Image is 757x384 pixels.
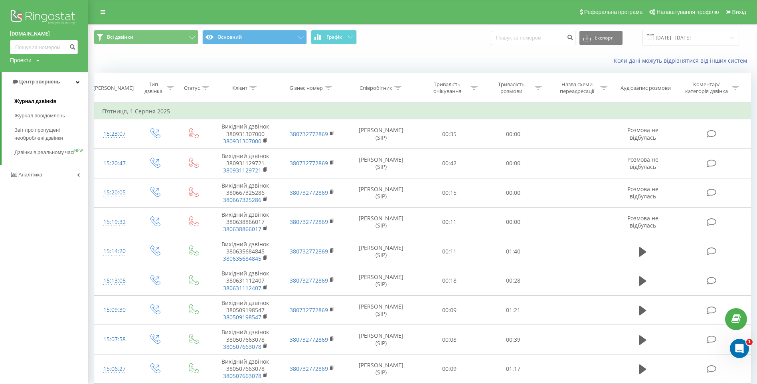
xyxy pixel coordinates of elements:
[10,8,78,28] img: Ringostat logo
[102,185,127,200] div: 15:20:05
[212,266,279,296] td: Вихідний дзвінок 380631112407
[202,30,307,44] button: Основний
[290,336,328,343] a: 380732772869
[212,237,279,266] td: Вихідний дзвінок 380635684845
[345,237,417,266] td: [PERSON_NAME] (SIP)
[481,266,546,296] td: 00:28
[621,85,671,91] div: Аудіозапис розмови
[345,119,417,149] td: [PERSON_NAME] (SIP)
[417,266,481,296] td: 00:18
[212,208,279,237] td: Вихідний дзвінок 380638866017
[212,178,279,208] td: Вихідний дзвінок 380667325286
[223,284,261,292] a: 380631112407
[481,119,546,149] td: 00:00
[290,130,328,138] a: 380732772869
[290,365,328,372] a: 380732772869
[732,9,746,15] span: Вихід
[94,30,198,44] button: Всі дзвінки
[326,34,342,40] span: Графік
[223,137,261,145] a: 380931307000
[345,208,417,237] td: [PERSON_NAME] (SIP)
[223,196,261,204] a: 380667325286
[345,295,417,325] td: [PERSON_NAME] (SIP)
[426,81,468,95] div: Тривалість очікування
[14,94,88,109] a: Журнал дзвінків
[481,208,546,237] td: 00:00
[212,119,279,149] td: Вихідний дзвінок 380931307000
[481,325,546,354] td: 00:39
[223,372,261,380] a: 380507663078
[481,295,546,325] td: 01:21
[345,325,417,354] td: [PERSON_NAME] (SIP)
[10,40,78,54] input: Пошук за номером
[579,31,623,45] button: Експорт
[14,145,88,160] a: Дзвінки в реальному часіNEW
[290,306,328,314] a: 380732772869
[223,343,261,350] a: 380507663078
[345,266,417,296] td: [PERSON_NAME] (SIP)
[683,81,730,95] div: Коментар/категорія дзвінка
[14,123,88,145] a: Звіт про пропущені необроблені дзвінки
[491,31,575,45] input: Пошук за номером
[627,214,658,229] span: Розмова не відбулась
[102,156,127,171] div: 15:20:47
[627,156,658,170] span: Розмова не відбулась
[93,85,134,91] div: [PERSON_NAME]
[614,57,751,64] a: Коли дані можуть відрізнятися вiд інших систем
[290,218,328,226] a: 380732772869
[481,148,546,178] td: 00:00
[212,325,279,354] td: Вихідний дзвінок 380507663078
[18,172,42,178] span: Аналiтика
[212,148,279,178] td: Вихідний дзвінок 380931129721
[102,214,127,230] div: 15:19:32
[19,79,60,85] span: Центр звернень
[212,354,279,384] td: Вихідний дзвінок 380507663078
[345,178,417,208] td: [PERSON_NAME] (SIP)
[107,34,133,40] span: Всі дзвінки
[627,185,658,200] span: Розмова не відбулась
[417,119,481,149] td: 00:35
[223,166,261,174] a: 380931129721
[10,30,78,38] a: [DOMAIN_NAME]
[290,85,323,91] div: Бізнес номер
[730,339,749,358] iframe: Intercom live chat
[417,354,481,384] td: 00:09
[417,208,481,237] td: 00:11
[555,81,598,95] div: Назва схеми переадресації
[290,159,328,167] a: 380732772869
[481,237,546,266] td: 01:40
[102,302,127,318] div: 15:09:30
[627,126,658,141] span: Розмова не відбулась
[102,126,127,142] div: 15:23:07
[290,247,328,255] a: 380732772869
[417,178,481,208] td: 00:15
[490,81,533,95] div: Тривалість розмови
[290,189,328,196] a: 380732772869
[417,237,481,266] td: 00:11
[14,97,57,105] span: Журнал дзвінків
[481,354,546,384] td: 01:17
[232,85,247,91] div: Клієнт
[2,72,88,91] a: Центр звернень
[102,273,127,289] div: 15:13:05
[14,109,88,123] a: Журнал повідомлень
[94,103,751,119] td: П’ятниця, 1 Серпня 2025
[290,277,328,284] a: 380732772869
[417,325,481,354] td: 00:08
[142,81,165,95] div: Тип дзвінка
[481,178,546,208] td: 00:00
[345,354,417,384] td: [PERSON_NAME] (SIP)
[584,9,643,15] span: Реферальна програма
[102,243,127,259] div: 15:14:20
[14,126,84,142] span: Звіт про пропущені необроблені дзвінки
[360,85,392,91] div: Співробітник
[223,225,261,233] a: 380638866017
[10,56,32,64] div: Проекти
[102,361,127,377] div: 15:06:27
[212,295,279,325] td: Вихідний дзвінок 380509198547
[417,148,481,178] td: 00:42
[311,30,357,44] button: Графік
[345,148,417,178] td: [PERSON_NAME] (SIP)
[184,85,200,91] div: Статус
[223,255,261,262] a: 380635684845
